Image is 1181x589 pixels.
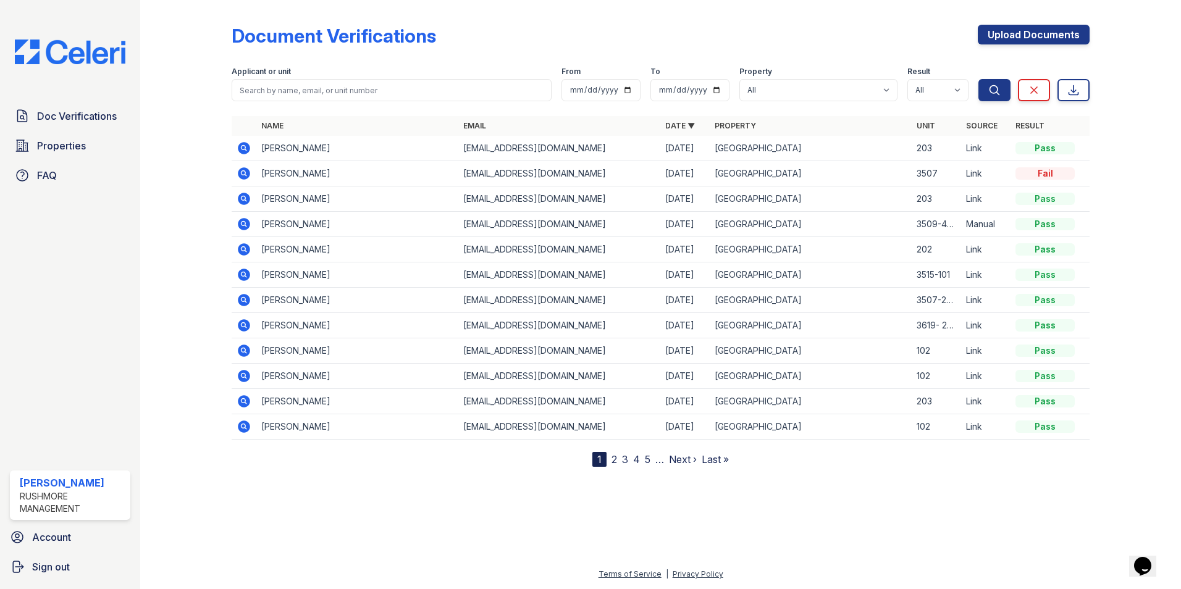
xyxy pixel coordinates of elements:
[660,288,710,313] td: [DATE]
[32,530,71,545] span: Account
[256,313,458,338] td: [PERSON_NAME]
[1015,243,1075,256] div: Pass
[232,25,436,47] div: Document Verifications
[710,313,912,338] td: [GEOGRAPHIC_DATA]
[660,364,710,389] td: [DATE]
[660,414,710,440] td: [DATE]
[710,288,912,313] td: [GEOGRAPHIC_DATA]
[666,569,668,579] div: |
[660,313,710,338] td: [DATE]
[710,212,912,237] td: [GEOGRAPHIC_DATA]
[710,262,912,288] td: [GEOGRAPHIC_DATA]
[32,559,70,574] span: Sign out
[912,338,961,364] td: 102
[912,288,961,313] td: 3507-203
[978,25,1090,44] a: Upload Documents
[961,237,1011,262] td: Link
[912,414,961,440] td: 102
[1015,345,1075,357] div: Pass
[710,338,912,364] td: [GEOGRAPHIC_DATA]
[256,389,458,414] td: [PERSON_NAME]
[710,186,912,212] td: [GEOGRAPHIC_DATA]
[961,212,1011,237] td: Manual
[256,237,458,262] td: [PERSON_NAME]
[261,121,284,130] a: Name
[912,212,961,237] td: 3509-404
[961,161,1011,186] td: Link
[660,212,710,237] td: [DATE]
[256,136,458,161] td: [PERSON_NAME]
[1015,121,1044,130] a: Result
[458,136,660,161] td: [EMAIL_ADDRESS][DOMAIN_NAME]
[1015,294,1075,306] div: Pass
[37,138,86,153] span: Properties
[232,67,291,77] label: Applicant or unit
[912,364,961,389] td: 102
[10,104,130,128] a: Doc Verifications
[256,414,458,440] td: [PERSON_NAME]
[912,161,961,186] td: 3507
[912,237,961,262] td: 202
[458,237,660,262] td: [EMAIL_ADDRESS][DOMAIN_NAME]
[660,186,710,212] td: [DATE]
[458,288,660,313] td: [EMAIL_ADDRESS][DOMAIN_NAME]
[669,453,697,466] a: Next ›
[458,186,660,212] td: [EMAIL_ADDRESS][DOMAIN_NAME]
[917,121,935,130] a: Unit
[10,163,130,188] a: FAQ
[715,121,756,130] a: Property
[660,136,710,161] td: [DATE]
[5,525,135,549] a: Account
[912,389,961,414] td: 203
[37,109,117,123] span: Doc Verifications
[561,67,581,77] label: From
[961,313,1011,338] td: Link
[673,569,723,579] a: Privacy Policy
[961,364,1011,389] td: Link
[633,453,640,466] a: 4
[961,338,1011,364] td: Link
[458,313,660,338] td: [EMAIL_ADDRESS][DOMAIN_NAME]
[458,364,660,389] td: [EMAIL_ADDRESS][DOMAIN_NAME]
[1015,420,1075,433] div: Pass
[710,136,912,161] td: [GEOGRAPHIC_DATA]
[1015,269,1075,281] div: Pass
[961,414,1011,440] td: Link
[5,40,135,64] img: CE_Logo_Blue-a8612792a0a2168367f1c8372b55b34899dd931a85d93a1a3d3e32e68fde9ad4.png
[612,453,617,466] a: 2
[256,186,458,212] td: [PERSON_NAME]
[1015,370,1075,382] div: Pass
[702,453,729,466] a: Last »
[256,212,458,237] td: [PERSON_NAME]
[458,338,660,364] td: [EMAIL_ADDRESS][DOMAIN_NAME]
[660,237,710,262] td: [DATE]
[710,414,912,440] td: [GEOGRAPHIC_DATA]
[20,475,125,490] div: [PERSON_NAME]
[622,453,628,466] a: 3
[961,186,1011,212] td: Link
[256,262,458,288] td: [PERSON_NAME]
[232,79,552,101] input: Search by name, email, or unit number
[256,338,458,364] td: [PERSON_NAME]
[907,67,930,77] label: Result
[961,136,1011,161] td: Link
[592,452,607,467] div: 1
[961,288,1011,313] td: Link
[458,161,660,186] td: [EMAIL_ADDRESS][DOMAIN_NAME]
[37,168,57,183] span: FAQ
[256,288,458,313] td: [PERSON_NAME]
[966,121,998,130] a: Source
[10,133,130,158] a: Properties
[912,313,961,338] td: 3619- 204
[710,237,912,262] td: [GEOGRAPHIC_DATA]
[1015,218,1075,230] div: Pass
[961,262,1011,288] td: Link
[1015,167,1075,180] div: Fail
[458,212,660,237] td: [EMAIL_ADDRESS][DOMAIN_NAME]
[458,389,660,414] td: [EMAIL_ADDRESS][DOMAIN_NAME]
[1015,319,1075,332] div: Pass
[645,453,650,466] a: 5
[710,364,912,389] td: [GEOGRAPHIC_DATA]
[660,262,710,288] td: [DATE]
[665,121,695,130] a: Date ▼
